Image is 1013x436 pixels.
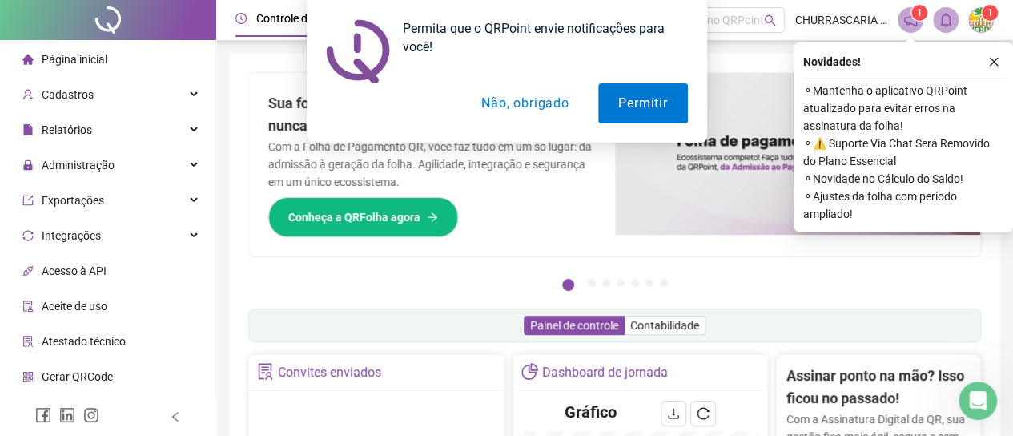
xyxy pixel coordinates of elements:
span: pie-chart [521,363,538,380]
span: arrow-right [427,212,438,223]
button: 4 [617,279,625,287]
button: Não, obrigado [461,83,589,123]
span: left [170,411,181,422]
div: Permita que o QRPoint envie notificações para você! [390,19,688,56]
span: ⚬ Ajustes da folha com período ampliado! [803,188,1003,223]
span: Acesso à API [42,264,107,277]
span: Contabilidade [630,319,699,332]
span: Atestado técnico [42,335,126,348]
div: Dashboard de jornada [542,359,668,386]
button: 2 [588,279,596,287]
button: Permitir [598,83,687,123]
span: reload [697,407,710,420]
h2: Assinar ponto na mão? Isso ficou no passado! [786,365,971,410]
h4: Gráfico [565,401,617,423]
span: Exportações [42,194,104,207]
span: ⚬ Novidade no Cálculo do Saldo! [803,170,1003,188]
span: audit [22,301,34,312]
span: Aceite de uso [42,300,107,313]
span: export [22,195,34,206]
button: 3 [602,279,610,287]
span: sync [22,230,34,241]
span: linkedin [59,407,75,423]
button: 6 [645,279,653,287]
span: api [22,265,34,277]
span: lock [22,159,34,171]
button: 7 [660,279,668,287]
iframe: Intercom live chat [959,381,997,420]
span: Painel de controle [530,319,618,332]
span: download [667,407,680,420]
span: instagram [83,407,99,423]
span: ⚬ ⚠️ Suporte Via Chat Será Removido do Plano Essencial [803,135,1003,170]
img: banner%2F8d14a306-6205-4263-8e5b-06e9a85ad873.png [615,73,981,235]
div: Convites enviados [278,359,381,386]
span: facebook [35,407,51,423]
button: 5 [631,279,639,287]
p: Com a Folha de Pagamento QR, você faz tudo em um só lugar: da admissão à geração da folha. Agilid... [268,138,596,191]
span: Administração [42,159,115,172]
span: Gerar QRCode [42,370,113,383]
span: solution [257,363,274,380]
span: solution [22,336,34,347]
img: notification icon [326,19,390,83]
button: Conheça a QRFolha agora [268,197,458,237]
span: qrcode [22,371,34,382]
button: 1 [562,279,574,291]
span: Integrações [42,229,101,242]
span: Conheça a QRFolha agora [288,208,420,226]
